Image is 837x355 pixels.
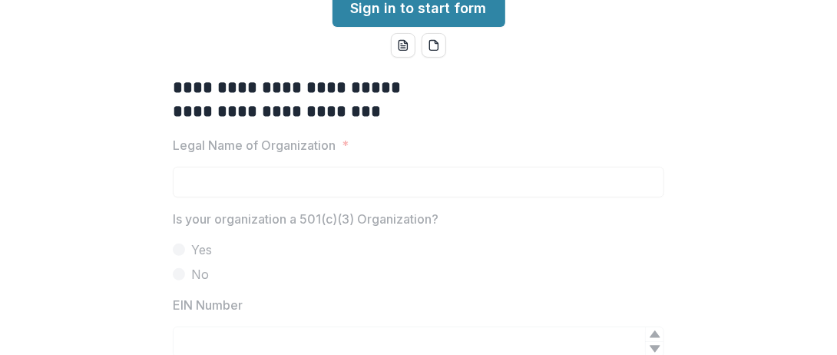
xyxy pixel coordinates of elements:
p: EIN Number [173,296,243,314]
button: word-download [391,33,415,58]
p: Is your organization a 501(c)(3) Organization? [173,210,438,228]
span: Yes [191,241,212,259]
span: No [191,265,209,284]
p: Legal Name of Organization [173,136,336,154]
button: pdf-download [422,33,446,58]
